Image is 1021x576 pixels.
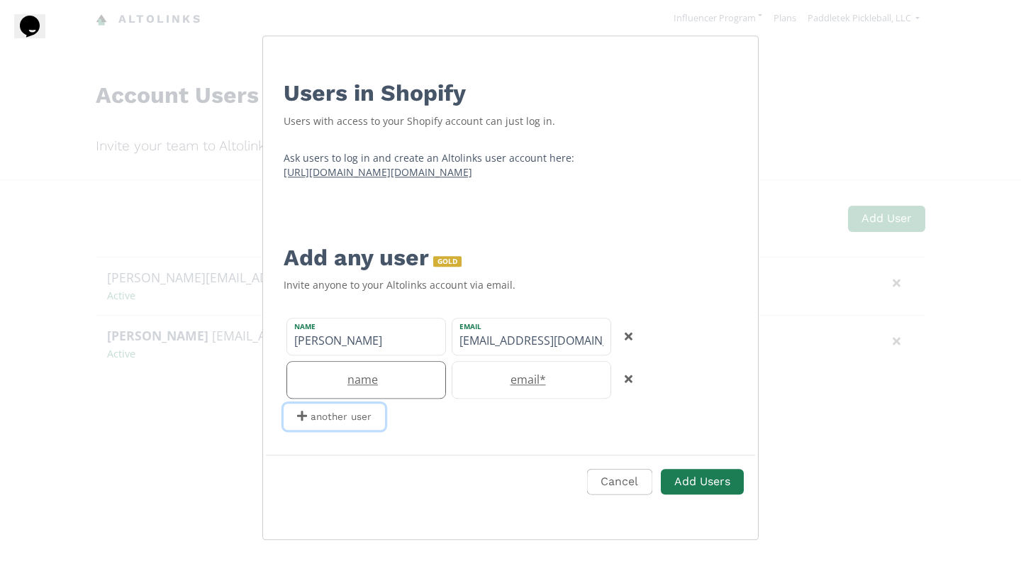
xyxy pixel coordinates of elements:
iframe: chat widget [14,14,60,57]
div: Add any user [284,231,737,273]
div: Users with access to your Shopify account can just log in. [284,114,737,128]
p: Ask users to log in and create an Altolinks user account here: [284,151,737,165]
span: GOLD [433,256,462,267]
label: name [287,319,431,331]
div: Invite anyone to your Altolinks account via email. [284,278,737,292]
label: email [452,319,596,331]
button: Cancel [587,469,652,495]
label: name [287,372,431,388]
small: another user [311,406,372,428]
u: [URL][DOMAIN_NAME][DOMAIN_NAME] [284,165,472,179]
label: email * [452,372,596,388]
button: Add Users [661,469,744,495]
div: Users in Shopify [284,67,737,109]
div: Edit Program [262,35,759,540]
